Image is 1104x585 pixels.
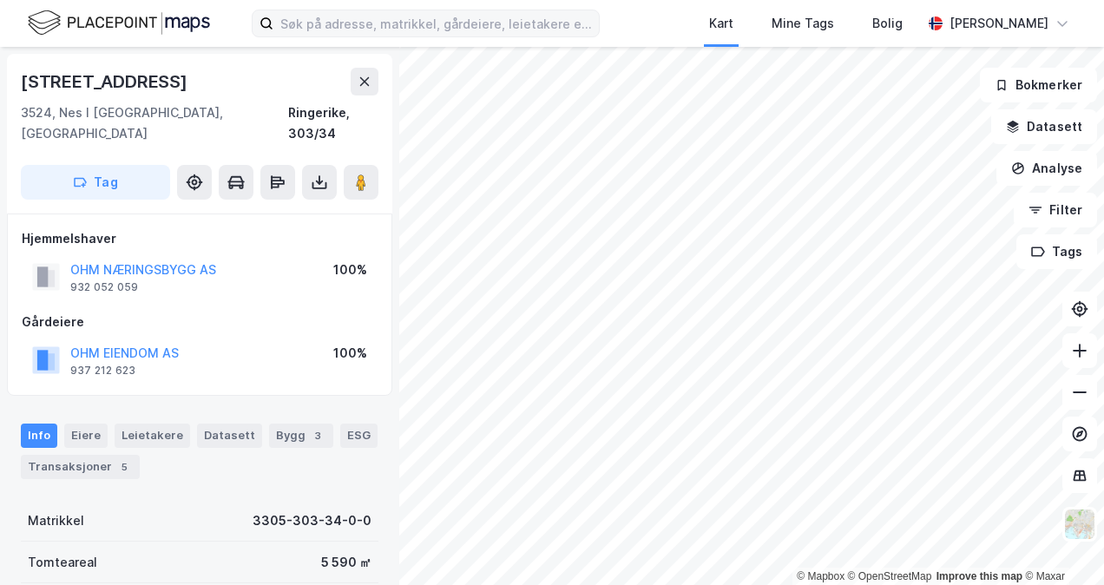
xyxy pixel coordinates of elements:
[333,343,367,364] div: 100%
[333,260,367,280] div: 100%
[115,424,190,448] div: Leietakere
[309,427,326,444] div: 3
[709,13,733,34] div: Kart
[340,424,378,448] div: ESG
[936,570,1022,582] a: Improve this map
[288,102,378,144] div: Ringerike, 303/34
[980,68,1097,102] button: Bokmerker
[22,312,378,332] div: Gårdeiere
[273,10,599,36] input: Søk på adresse, matrikkel, gårdeiere, leietakere eller personer
[996,151,1097,186] button: Analyse
[115,458,133,476] div: 5
[21,424,57,448] div: Info
[950,13,1048,34] div: [PERSON_NAME]
[70,280,138,294] div: 932 052 059
[22,228,378,249] div: Hjemmelshaver
[269,424,333,448] div: Bygg
[21,455,140,479] div: Transaksjoner
[28,510,84,531] div: Matrikkel
[64,424,108,448] div: Eiere
[21,102,288,144] div: 3524, Nes I [GEOGRAPHIC_DATA], [GEOGRAPHIC_DATA]
[1016,234,1097,269] button: Tags
[772,13,834,34] div: Mine Tags
[28,552,97,573] div: Tomteareal
[70,364,135,378] div: 937 212 623
[1017,502,1104,585] iframe: Chat Widget
[321,552,371,573] div: 5 590 ㎡
[253,510,371,531] div: 3305-303-34-0-0
[28,8,210,38] img: logo.f888ab2527a4732fd821a326f86c7f29.svg
[1014,193,1097,227] button: Filter
[197,424,262,448] div: Datasett
[21,165,170,200] button: Tag
[991,109,1097,144] button: Datasett
[848,570,932,582] a: OpenStreetMap
[872,13,903,34] div: Bolig
[21,68,191,95] div: [STREET_ADDRESS]
[797,570,844,582] a: Mapbox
